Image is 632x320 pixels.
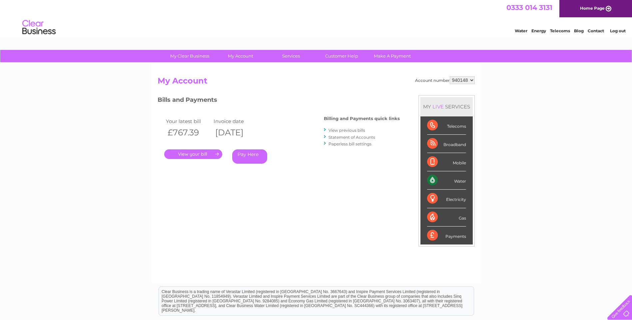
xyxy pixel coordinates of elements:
[213,50,268,62] a: My Account
[314,50,369,62] a: Customer Help
[232,149,267,164] a: Pay Here
[427,208,466,227] div: Gas
[164,117,212,126] td: Your latest bill
[427,116,466,135] div: Telecoms
[427,135,466,153] div: Broadband
[427,190,466,208] div: Electricity
[427,171,466,190] div: Water
[328,141,371,146] a: Paperless bill settings
[574,28,584,33] a: Blog
[328,128,365,133] a: View previous bills
[365,50,420,62] a: Make A Payment
[415,76,475,84] div: Account number
[550,28,570,33] a: Telecoms
[515,28,527,33] a: Water
[328,135,375,140] a: Statement of Accounts
[164,126,212,139] th: £767.39
[420,97,473,116] div: MY SERVICES
[158,95,400,107] h3: Bills and Payments
[212,126,260,139] th: [DATE]
[531,28,546,33] a: Energy
[22,17,56,38] img: logo.png
[324,116,400,121] h4: Billing and Payments quick links
[427,227,466,244] div: Payments
[158,76,475,89] h2: My Account
[610,28,626,33] a: Log out
[264,50,318,62] a: Services
[159,4,474,32] div: Clear Business is a trading name of Verastar Limited (registered in [GEOGRAPHIC_DATA] No. 3667643...
[431,103,445,110] div: LIVE
[427,153,466,171] div: Mobile
[162,50,217,62] a: My Clear Business
[506,3,552,12] a: 0333 014 3131
[588,28,604,33] a: Contact
[164,149,222,159] a: .
[212,117,260,126] td: Invoice date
